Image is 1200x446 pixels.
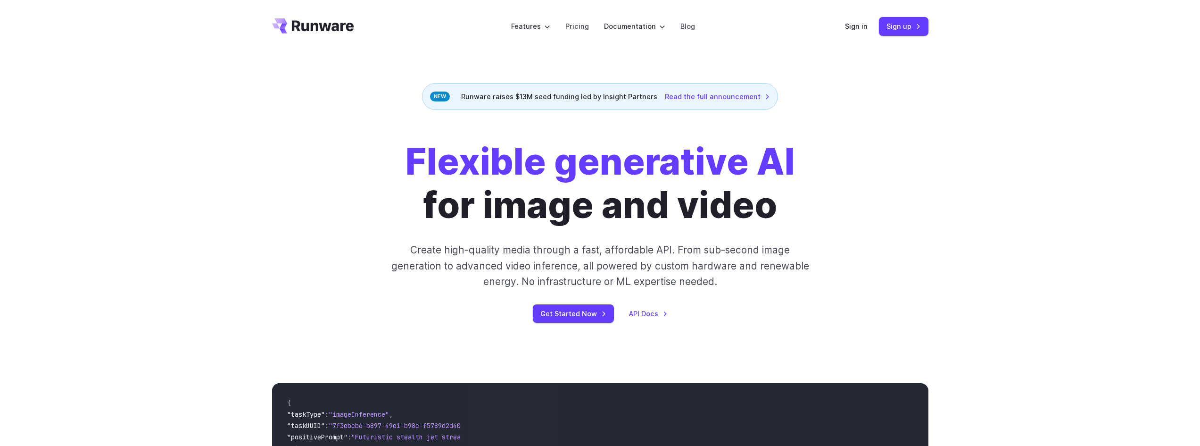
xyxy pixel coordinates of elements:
[406,140,795,184] strong: Flexible generative AI
[680,21,695,32] a: Blog
[845,21,868,32] a: Sign in
[533,304,614,323] a: Get Started Now
[329,410,389,419] span: "imageInference"
[272,18,354,34] a: Go to /
[287,410,325,419] span: "taskType"
[329,421,472,430] span: "7f3ebcb6-b897-49e1-b98c-f5789d2d40d7"
[351,433,695,441] span: "Futuristic stealth jet streaking through a neon-lit cityscape with glowing purple exhaust"
[629,308,668,319] a: API Docs
[665,91,770,102] a: Read the full announcement
[565,21,589,32] a: Pricing
[287,399,291,407] span: {
[422,83,778,110] div: Runware raises $13M seed funding led by Insight Partners
[604,21,665,32] label: Documentation
[879,17,928,35] a: Sign up
[325,421,329,430] span: :
[287,433,348,441] span: "positivePrompt"
[406,140,795,227] h1: for image and video
[389,410,393,419] span: ,
[325,410,329,419] span: :
[511,21,550,32] label: Features
[287,421,325,430] span: "taskUUID"
[348,433,351,441] span: :
[390,242,810,289] p: Create high-quality media through a fast, affordable API. From sub-second image generation to adv...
